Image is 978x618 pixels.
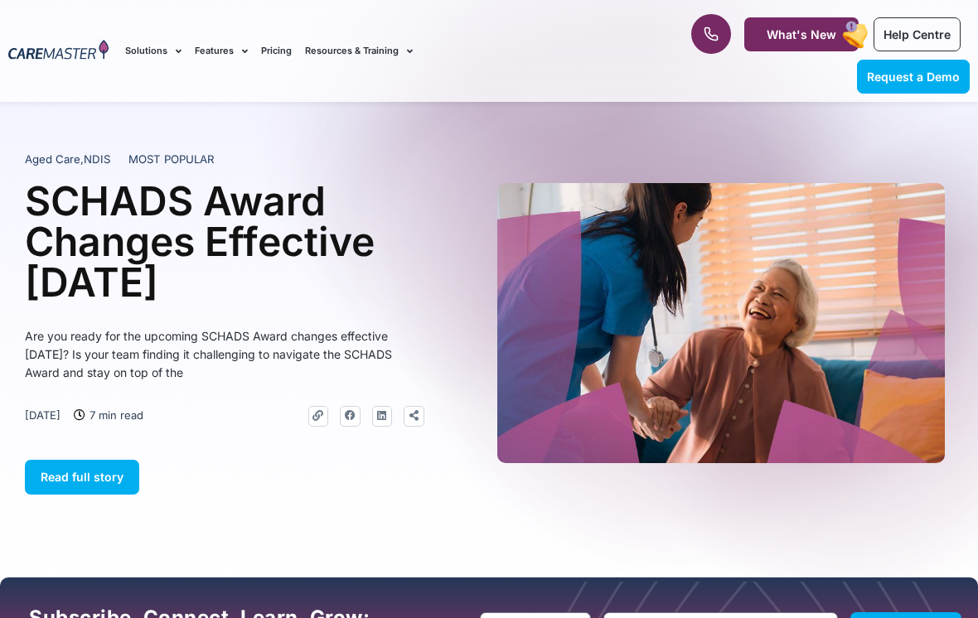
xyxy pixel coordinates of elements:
[305,23,413,79] a: Resources & Training
[884,27,951,41] span: Help Centre
[874,17,961,51] a: Help Centre
[744,17,859,51] a: What's New
[128,152,215,168] span: MOST POPULAR
[125,23,624,79] nav: Menu
[195,23,248,79] a: Features
[25,327,424,382] p: Are you ready for the upcoming SCHADS Award changes effective [DATE]? Is your team finding it cha...
[767,27,836,41] span: What's New
[85,406,143,424] span: 7 min read
[497,183,945,463] img: A heartwarming moment where a support worker in a blue uniform, with a stethoscope draped over he...
[84,152,110,166] span: NDIS
[8,40,109,62] img: CareMaster Logo
[25,181,424,302] h1: SCHADS Award Changes Effective [DATE]
[25,408,61,422] time: [DATE]
[261,23,292,79] a: Pricing
[125,23,182,79] a: Solutions
[25,460,139,495] a: Read full story
[25,152,80,166] span: Aged Care
[41,470,123,484] span: Read full story
[867,70,960,84] span: Request a Demo
[857,60,970,94] a: Request a Demo
[25,152,110,166] span: ,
